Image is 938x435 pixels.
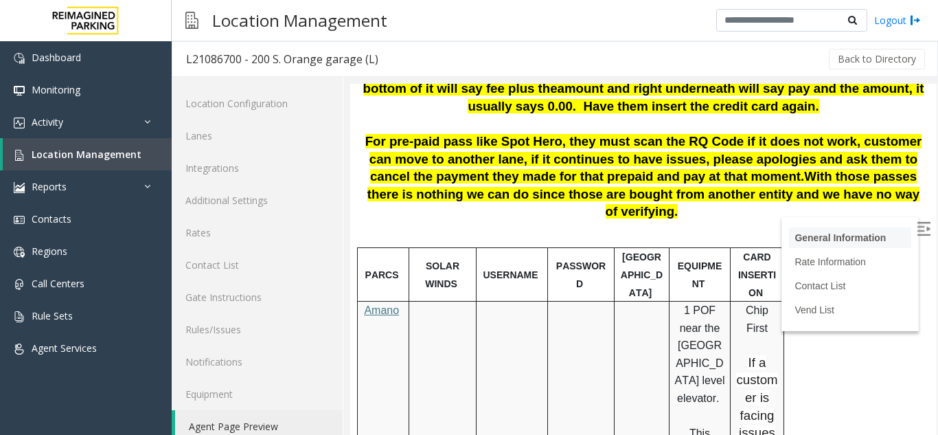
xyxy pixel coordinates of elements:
span: CARD INSERTION [388,168,426,214]
img: pageIcon [185,3,198,37]
div: L21086700 - 200 S. Orange garage (L) [186,50,378,68]
span: SOLAR WINDS [75,177,109,205]
img: 'icon' [14,344,25,355]
span: 1 POF near the [GEOGRAPHIC_DATA] level elevator. [325,221,375,320]
img: 'icon' [14,53,25,64]
span: PASSWORD [206,177,255,205]
span: Call Centers [32,277,84,290]
img: 'icon' [14,182,25,193]
img: 'icon' [14,150,25,161]
span: Chip First [396,221,418,250]
a: Integrations [172,152,343,184]
span: Agent Services [32,342,97,355]
img: 'icon' [14,214,25,225]
span: With those passes there is nothing we can do since those are bought from another entity and we ha... [17,85,569,135]
a: Rates [172,216,343,249]
a: Rate Information [444,172,516,183]
img: 'icon' [14,247,25,258]
a: Contact List [444,197,495,208]
a: General Information [444,148,536,159]
span: PARCS [15,186,49,197]
a: Location Management [3,138,172,170]
a: Rules/Issues [172,313,343,346]
img: 'icon' [14,311,25,322]
img: logout [910,13,921,27]
a: Amano [14,221,49,232]
a: Contact List [172,249,343,281]
img: Open/Close Sidebar Menu [567,138,580,152]
img: 'icon' [14,118,25,129]
span: EQUIPMENT [328,177,372,205]
span: Activity [32,115,63,129]
a: Gate Instructions [172,281,343,313]
span: Contacts [32,212,71,225]
span: For pre-paid pass like Spot Hero, they must scan the RQ Code if it does not work, customer can mo... [15,50,572,100]
h3: Location Management [205,3,394,37]
img: 'icon' [14,279,25,290]
a: Equipment [172,378,343,410]
a: Additional Settings [172,184,343,216]
span: Reports [32,180,67,193]
span: Dashboard [32,51,81,64]
span: Monitoring [32,83,80,96]
span: . [450,85,454,100]
span: Regions [32,245,67,258]
span: [GEOGRAPHIC_DATA] [271,168,312,214]
span: USERNAME [133,186,187,197]
a: Notifications [172,346,343,378]
span: Location Management [32,148,141,161]
a: Lanes [172,120,343,152]
a: Logout [874,13,921,27]
a: Vend List [444,221,484,232]
span: Rule Sets [32,309,73,322]
a: Location Configuration [172,87,343,120]
button: Back to Directory [829,49,925,69]
span: This location accepts cash and credit. [328,344,372,425]
img: 'icon' [14,85,25,96]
